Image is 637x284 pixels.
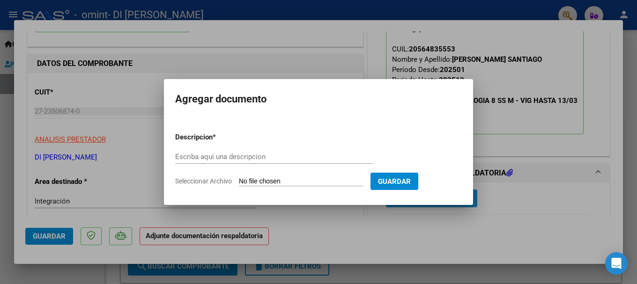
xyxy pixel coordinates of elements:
div: Open Intercom Messenger [605,252,628,275]
button: Guardar [370,173,418,190]
span: Seleccionar Archivo [175,177,232,185]
span: Guardar [378,177,411,186]
p: Descripcion [175,132,261,143]
h2: Agregar documento [175,90,462,108]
